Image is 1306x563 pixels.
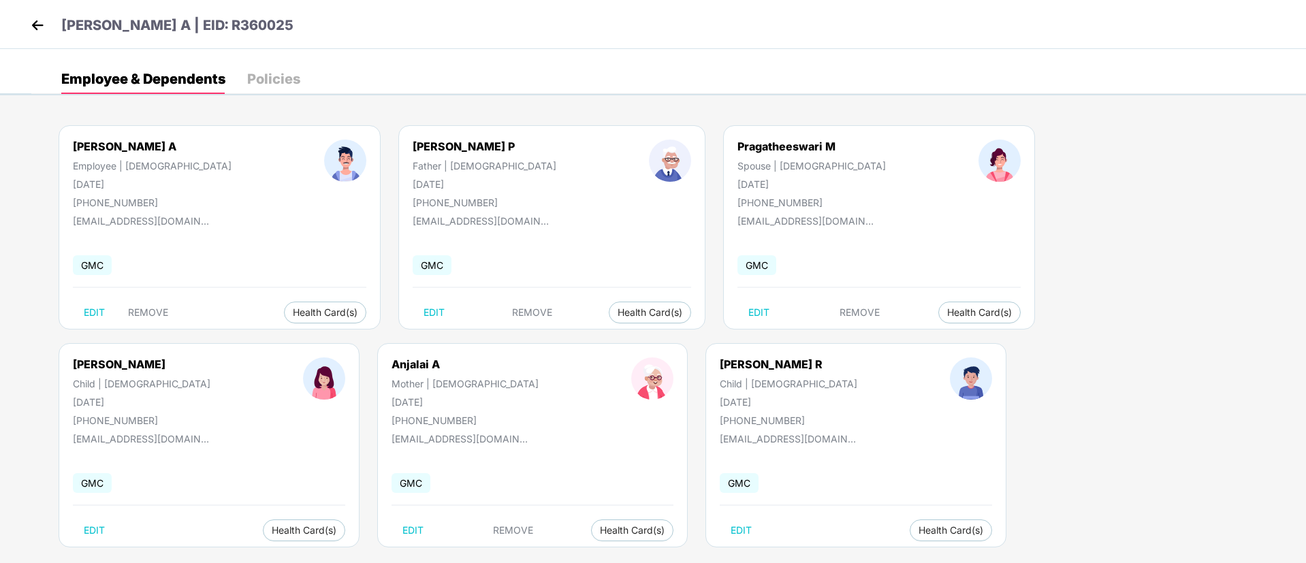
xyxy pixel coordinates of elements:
[720,519,763,541] button: EDIT
[910,519,992,541] button: Health Card(s)
[413,302,456,323] button: EDIT
[392,519,434,541] button: EDIT
[631,357,673,400] img: profileImage
[737,255,776,275] span: GMC
[392,433,528,445] div: [EMAIL_ADDRESS][DOMAIN_NAME]
[950,357,992,400] img: profileImage
[413,140,556,153] div: [PERSON_NAME] P
[609,302,691,323] button: Health Card(s)
[737,215,874,227] div: [EMAIL_ADDRESS][DOMAIN_NAME]
[73,357,210,371] div: [PERSON_NAME]
[413,178,556,190] div: [DATE]
[324,140,366,182] img: profileImage
[303,357,345,400] img: profileImage
[591,519,673,541] button: Health Card(s)
[73,140,232,153] div: [PERSON_NAME] A
[73,215,209,227] div: [EMAIL_ADDRESS][DOMAIN_NAME]
[501,302,563,323] button: REMOVE
[73,178,232,190] div: [DATE]
[737,160,886,172] div: Spouse | [DEMOGRAPHIC_DATA]
[493,525,533,536] span: REMOVE
[392,396,539,408] div: [DATE]
[73,160,232,172] div: Employee | [DEMOGRAPHIC_DATA]
[947,309,1012,316] span: Health Card(s)
[392,357,539,371] div: Anjalai A
[737,302,780,323] button: EDIT
[73,473,112,493] span: GMC
[737,197,886,208] div: [PHONE_NUMBER]
[117,302,179,323] button: REMOVE
[748,307,769,318] span: EDIT
[402,525,424,536] span: EDIT
[73,255,112,275] span: GMC
[720,357,857,371] div: [PERSON_NAME] R
[649,140,691,182] img: profileImage
[424,307,445,318] span: EDIT
[392,378,539,389] div: Mother | [DEMOGRAPHIC_DATA]
[284,302,366,323] button: Health Card(s)
[61,15,293,36] p: [PERSON_NAME] A | EID: R360025
[512,307,552,318] span: REMOVE
[263,519,345,541] button: Health Card(s)
[978,140,1021,182] img: profileImage
[27,15,48,35] img: back
[413,215,549,227] div: [EMAIL_ADDRESS][DOMAIN_NAME]
[413,197,556,208] div: [PHONE_NUMBER]
[413,255,451,275] span: GMC
[84,525,105,536] span: EDIT
[737,178,886,190] div: [DATE]
[73,197,232,208] div: [PHONE_NUMBER]
[73,378,210,389] div: Child | [DEMOGRAPHIC_DATA]
[720,415,857,426] div: [PHONE_NUMBER]
[413,160,556,172] div: Father | [DEMOGRAPHIC_DATA]
[392,473,430,493] span: GMC
[720,433,856,445] div: [EMAIL_ADDRESS][DOMAIN_NAME]
[840,307,880,318] span: REMOVE
[73,415,210,426] div: [PHONE_NUMBER]
[919,527,983,534] span: Health Card(s)
[128,307,168,318] span: REMOVE
[73,433,209,445] div: [EMAIL_ADDRESS][DOMAIN_NAME]
[293,309,357,316] span: Health Card(s)
[482,519,544,541] button: REMOVE
[73,519,116,541] button: EDIT
[61,72,225,86] div: Employee & Dependents
[720,378,857,389] div: Child | [DEMOGRAPHIC_DATA]
[618,309,682,316] span: Health Card(s)
[731,525,752,536] span: EDIT
[938,302,1021,323] button: Health Card(s)
[84,307,105,318] span: EDIT
[600,527,665,534] span: Health Card(s)
[720,396,857,408] div: [DATE]
[247,72,300,86] div: Policies
[73,302,116,323] button: EDIT
[392,415,539,426] div: [PHONE_NUMBER]
[829,302,891,323] button: REMOVE
[272,527,336,534] span: Health Card(s)
[73,396,210,408] div: [DATE]
[720,473,759,493] span: GMC
[737,140,886,153] div: Pragatheeswari M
